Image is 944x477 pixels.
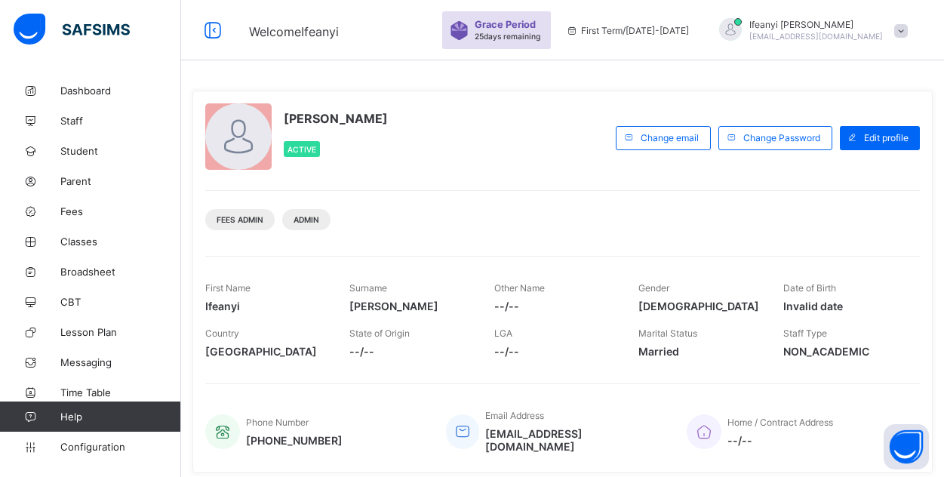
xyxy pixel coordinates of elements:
[60,205,181,217] span: Fees
[205,328,239,339] span: Country
[205,345,327,358] span: [GEOGRAPHIC_DATA]
[641,132,699,143] span: Change email
[284,111,388,126] span: [PERSON_NAME]
[349,300,471,312] span: [PERSON_NAME]
[494,300,616,312] span: --/--
[485,410,544,421] span: Email Address
[727,434,833,447] span: --/--
[783,282,836,294] span: Date of Birth
[704,18,915,43] div: IfeanyiNtomchukwu
[60,145,181,157] span: Student
[749,19,883,30] span: Ifeanyi [PERSON_NAME]
[638,328,697,339] span: Marital Status
[14,14,130,45] img: safsims
[60,175,181,187] span: Parent
[349,345,471,358] span: --/--
[743,132,820,143] span: Change Password
[60,115,181,127] span: Staff
[450,21,469,40] img: sticker-purple.71386a28dfed39d6af7621340158ba97.svg
[60,356,181,368] span: Messaging
[349,282,387,294] span: Surname
[205,282,251,294] span: First Name
[246,417,309,428] span: Phone Number
[217,215,263,224] span: Fees Admin
[494,328,512,339] span: LGA
[60,386,181,399] span: Time Table
[783,328,827,339] span: Staff Type
[475,19,536,30] span: Grace Period
[249,24,339,39] span: Welcome Ifeanyi
[485,427,664,453] span: [EMAIL_ADDRESS][DOMAIN_NAME]
[60,296,181,308] span: CBT
[783,345,905,358] span: NON_ACADEMIC
[205,300,327,312] span: Ifeanyi
[475,32,540,41] span: 25 days remaining
[638,300,760,312] span: [DEMOGRAPHIC_DATA]
[638,282,669,294] span: Gender
[60,326,181,338] span: Lesson Plan
[60,235,181,248] span: Classes
[60,441,180,453] span: Configuration
[60,411,180,423] span: Help
[246,434,343,447] span: [PHONE_NUMBER]
[566,25,689,36] span: session/term information
[783,300,905,312] span: Invalid date
[494,345,616,358] span: --/--
[294,215,319,224] span: Admin
[60,266,181,278] span: Broadsheet
[749,32,883,41] span: [EMAIL_ADDRESS][DOMAIN_NAME]
[638,345,760,358] span: Married
[864,132,909,143] span: Edit profile
[494,282,545,294] span: Other Name
[884,424,929,469] button: Open asap
[727,417,833,428] span: Home / Contract Address
[288,145,316,154] span: Active
[349,328,410,339] span: State of Origin
[60,85,181,97] span: Dashboard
